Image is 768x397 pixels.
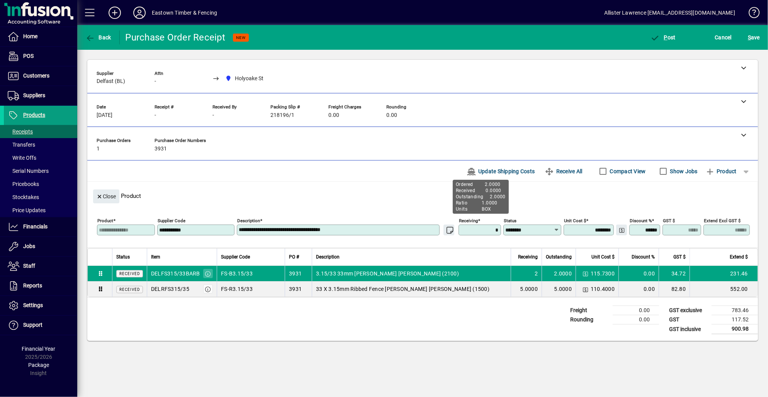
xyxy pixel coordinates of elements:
[155,146,167,152] span: 3931
[4,237,77,256] a: Jobs
[97,78,125,84] span: Delfast (BL)
[23,73,49,79] span: Customers
[4,177,77,191] a: Pricebooks
[158,218,185,223] mat-label: Supplier Code
[119,272,140,276] span: Received
[83,30,113,44] button: Back
[151,285,189,293] div: DELRFS315/35
[23,92,45,98] span: Suppliers
[223,74,267,83] span: Holyoake St
[285,281,312,297] td: 3931
[673,253,686,261] span: GST $
[604,7,735,19] div: Allister Lawrence [EMAIL_ADDRESS][DOMAIN_NAME]
[542,164,585,178] button: Receive All
[4,86,77,105] a: Suppliers
[221,253,250,261] span: Supplier Code
[518,253,538,261] span: Receiving
[659,281,690,297] td: 82.80
[4,296,77,315] a: Settings
[4,47,77,66] a: POS
[4,66,77,86] a: Customers
[236,35,246,40] span: NEW
[312,266,511,281] td: 3.15/33 33mm [PERSON_NAME] [PERSON_NAME] (2100)
[618,266,659,281] td: 0.00
[616,225,627,235] button: Change Price Levels
[8,194,39,200] span: Stocktakes
[23,322,42,328] span: Support
[580,268,591,279] button: Change Price Levels
[659,266,690,281] td: 34.72
[8,181,39,187] span: Pricebooks
[705,165,737,177] span: Product
[748,34,751,41] span: S
[96,190,116,203] span: Close
[520,285,538,293] span: 5.0000
[4,276,77,296] a: Reports
[8,168,49,174] span: Serial Numbers
[664,34,668,41] span: P
[651,34,676,41] span: ost
[116,253,130,261] span: Status
[93,189,119,203] button: Close
[23,302,43,308] span: Settings
[289,253,299,261] span: PO #
[23,112,45,118] span: Products
[97,112,112,118] span: [DATE]
[715,31,732,44] span: Cancel
[212,112,214,118] span: -
[4,316,77,335] a: Support
[618,281,659,297] td: 0.00
[630,218,652,223] mat-label: Discount %
[730,253,748,261] span: Extend $
[665,324,712,334] td: GST inclusive
[566,315,613,324] td: Rounding
[746,30,762,44] button: Save
[91,193,121,199] app-page-header-button: Close
[613,315,659,324] td: 0.00
[155,78,156,84] span: -
[23,243,35,249] span: Jobs
[237,218,260,223] mat-label: Description
[663,218,675,223] mat-label: GST $
[97,218,113,223] mat-label: Product
[545,165,582,177] span: Receive All
[702,164,741,178] button: Product
[8,128,33,135] span: Receipts
[464,164,538,178] button: Update Shipping Costs
[8,207,46,213] span: Price Updates
[743,2,758,27] a: Knowledge Base
[566,306,613,315] td: Freight
[713,30,734,44] button: Cancel
[285,266,312,281] td: 3931
[690,266,758,281] td: 231.46
[591,285,615,293] span: 110.4000
[270,112,294,118] span: 218196/1
[102,6,127,20] button: Add
[8,142,35,148] span: Transfers
[748,31,760,44] span: ave
[4,257,77,276] a: Staff
[4,217,77,237] a: Financials
[4,164,77,177] a: Serial Numbers
[690,281,758,297] td: 552.00
[217,266,285,281] td: FS-B3.15/33
[4,204,77,217] a: Price Updates
[316,253,340,261] span: Description
[665,315,712,324] td: GST
[151,253,160,261] span: Item
[632,253,655,261] span: Discount %
[546,253,572,261] span: Outstanding
[649,30,678,44] button: Post
[127,6,152,20] button: Profile
[8,155,36,161] span: Write Offs
[504,218,517,223] mat-label: Status
[467,165,535,177] span: Update Shipping Costs
[77,30,120,44] app-page-header-button: Back
[4,125,77,138] a: Receipts
[453,180,509,214] div: Ordered 2.0000 Received 0.0000 Outstanding 2.0000 Ratio 1.0000 Units BOX
[155,112,156,118] span: -
[87,182,758,205] div: Product
[542,266,576,281] td: 2.0000
[126,31,226,44] div: Purchase Order Receipt
[328,112,339,118] span: 0.00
